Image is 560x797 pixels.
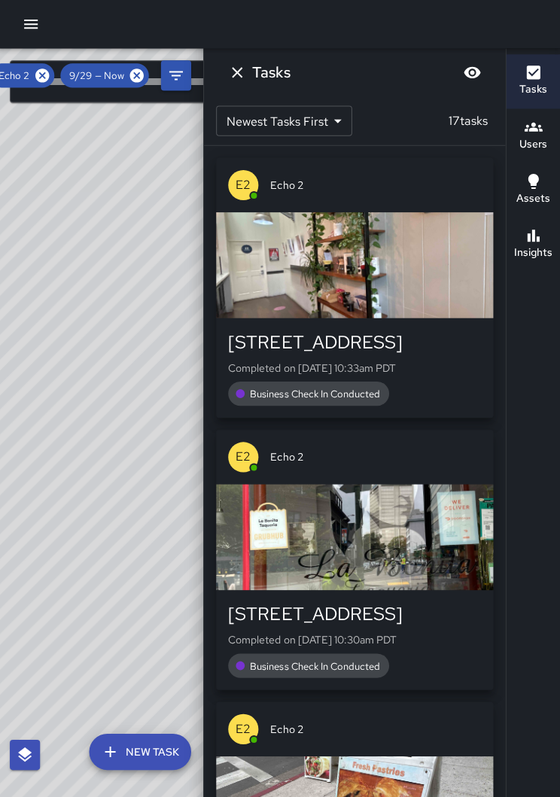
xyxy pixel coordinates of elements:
[230,359,482,374] p: Completed on [DATE] 10:33am PDT
[230,630,482,645] p: Completed on [DATE] 10:30am PDT
[519,135,547,152] h6: Users
[272,719,482,734] span: Echo 2
[224,57,254,87] button: Dismiss
[218,428,494,687] button: E2Echo 2[STREET_ADDRESS]Completed on [DATE] 10:30am PDTBusiness Check In Conducted
[218,157,494,416] button: E2Echo 2[STREET_ADDRESS]Completed on [DATE] 10:33am PDTBusiness Check In Conducted
[230,600,482,624] div: [STREET_ADDRESS]
[519,81,547,98] h6: Tasks
[242,657,390,670] span: Business Check In Conducted
[272,177,482,192] span: Echo 2
[242,386,390,399] span: Business Check In Conducted
[237,175,252,193] p: E2
[516,190,550,206] h6: Assets
[218,105,353,135] div: Newest Tasks First
[507,163,560,217] button: Assets
[254,60,291,84] h6: Tasks
[514,244,552,260] h6: Insights
[91,731,193,767] button: New Task
[237,446,252,464] p: E2
[237,717,252,735] p: E2
[230,329,482,353] div: [STREET_ADDRESS]
[507,108,560,163] button: Users
[62,63,151,87] div: 9/29 — Now
[507,217,560,271] button: Insights
[62,69,135,82] span: 9/29 — Now
[507,54,560,108] button: Tasks
[272,448,482,463] span: Echo 2
[458,57,488,87] button: Blur
[443,111,494,129] p: 17 tasks
[163,60,193,90] button: Filters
